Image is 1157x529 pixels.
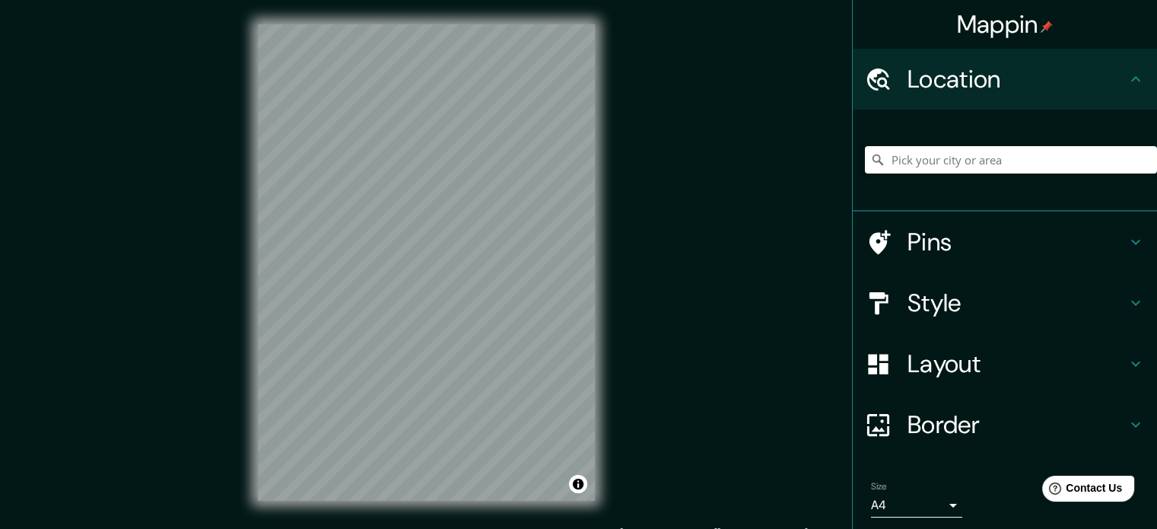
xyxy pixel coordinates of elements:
[1041,21,1053,33] img: pin-icon.png
[871,493,962,518] div: A4
[907,409,1127,440] h4: Border
[907,288,1127,318] h4: Style
[907,227,1127,257] h4: Pins
[907,64,1127,94] h4: Location
[853,272,1157,333] div: Style
[871,480,887,493] label: Size
[569,475,587,493] button: Toggle attribution
[907,349,1127,379] h4: Layout
[853,212,1157,272] div: Pins
[853,394,1157,455] div: Border
[853,333,1157,394] div: Layout
[853,49,1157,110] div: Location
[957,9,1054,40] h4: Mappin
[258,24,595,501] canvas: Map
[1022,470,1140,512] iframe: Help widget launcher
[865,146,1157,174] input: Pick your city or area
